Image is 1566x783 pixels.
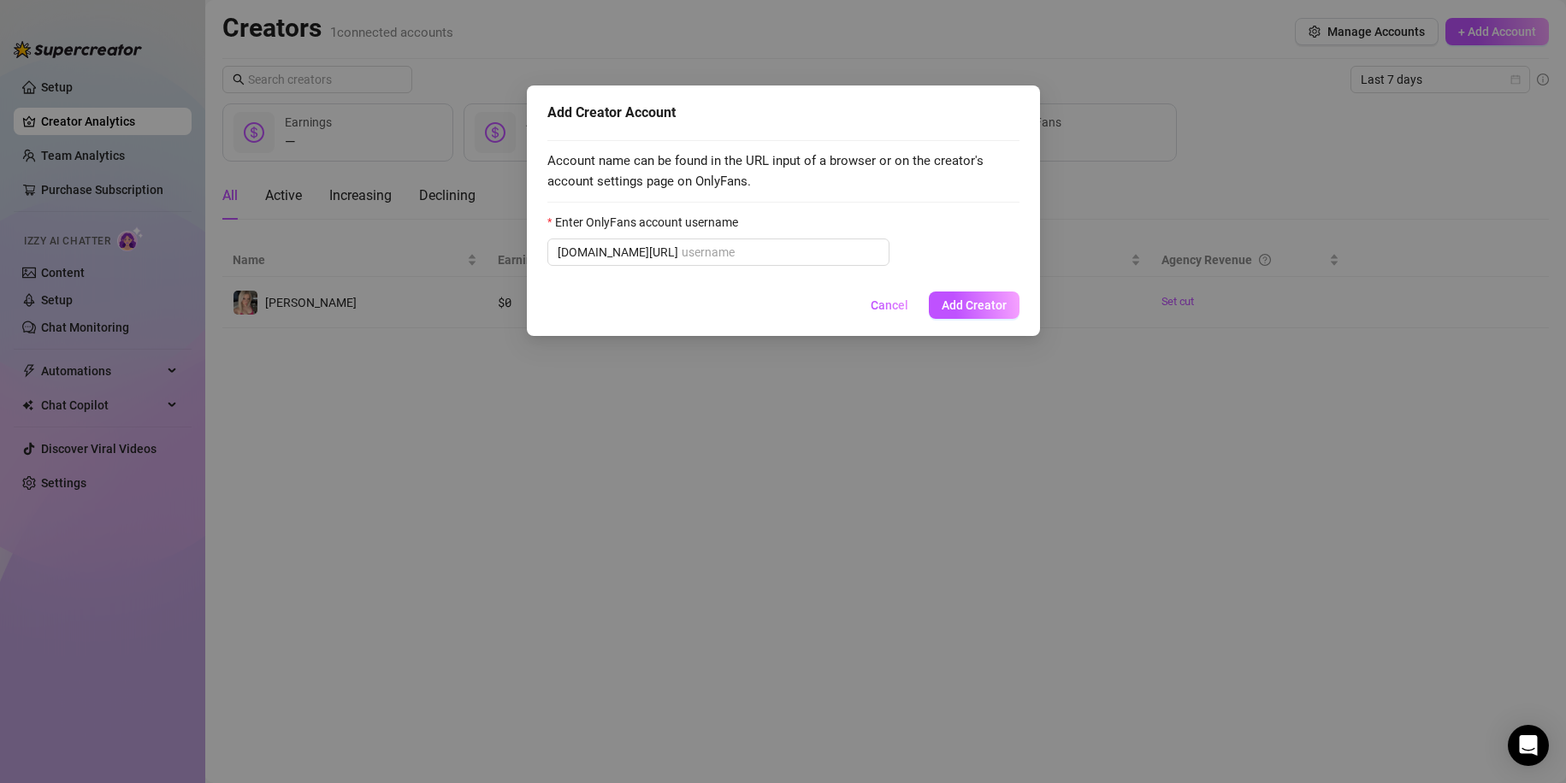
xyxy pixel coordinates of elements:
[547,213,749,232] label: Enter OnlyFans account username
[547,151,1019,191] span: Account name can be found in the URL input of a browser or on the creator's account settings page...
[857,291,922,319] button: Cancel
[929,291,1019,319] button: Add Creator
[558,243,678,262] span: [DOMAIN_NAME][URL]
[682,243,879,262] input: Enter OnlyFans account username
[547,103,1019,123] div: Add Creator Account
[1508,725,1549,766] div: Open Intercom Messenger
[942,298,1007,312] span: Add Creator
[871,298,908,312] span: Cancel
